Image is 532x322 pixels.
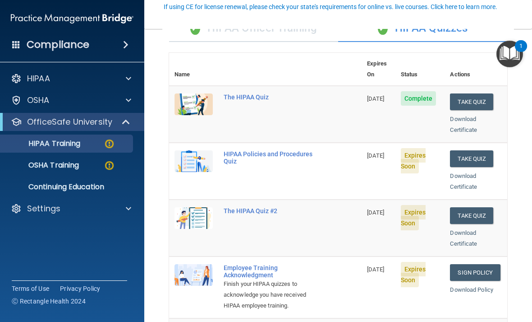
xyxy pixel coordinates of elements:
p: OSHA Training [6,161,79,170]
a: Privacy Policy [60,284,101,293]
a: Sign Policy [450,264,500,281]
span: [DATE] [367,266,384,273]
th: Status [395,53,445,86]
a: OSHA [11,95,131,106]
a: HIPAA [11,73,131,84]
button: Open Resource Center, 1 new notification [496,41,523,67]
div: Employee Training Acknowledgment [224,264,316,279]
button: If using CE for license renewal, please check your state's requirements for online vs. live cours... [162,2,499,11]
span: [DATE] [367,209,384,216]
th: Expires On [362,53,395,86]
div: The HIPAA Quiz #2 [224,207,316,215]
button: Take Quiz [450,150,493,167]
span: Expires Soon [401,262,426,287]
div: If using CE for license renewal, please check your state's requirements for online vs. live cours... [164,4,497,10]
span: Expires Soon [401,205,426,230]
span: [DATE] [367,152,384,159]
div: HIPAA Policies and Procedures Quiz [224,150,316,165]
div: Finish your HIPAA quizzes to acknowledge you have received HIPAA employee training. [224,279,316,311]
p: HIPAA [27,73,50,84]
span: Expires Soon [401,148,426,173]
img: warning-circle.0cc9ac19.png [104,138,115,149]
button: Take Quiz [450,207,493,224]
a: Download Certificate [450,116,477,133]
a: Terms of Use [12,284,49,293]
h4: Compliance [27,38,89,51]
p: OSHA [27,95,50,106]
span: Complete [401,91,436,106]
div: 1 [519,46,523,58]
p: OfficeSafe University [27,117,112,127]
span: [DATE] [367,95,384,102]
img: PMB logo [11,9,133,28]
p: Continuing Education [6,182,129,191]
a: Settings [11,203,131,214]
a: OfficeSafe University [11,117,131,127]
th: Name [169,53,218,86]
span: ✓ [190,21,200,35]
p: HIPAA Training [6,139,80,148]
div: The HIPAA Quiz [224,93,316,101]
a: Download Policy [450,286,493,293]
iframe: Drift Widget Chat Controller [487,272,521,306]
p: Settings [27,203,60,214]
th: Actions [445,53,507,86]
span: Ⓒ Rectangle Health 2024 [12,297,86,306]
a: Download Certificate [450,229,477,247]
a: Download Certificate [450,173,477,190]
img: warning-circle.0cc9ac19.png [104,160,115,171]
span: ✓ [378,21,388,35]
button: Take Quiz [450,93,493,110]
